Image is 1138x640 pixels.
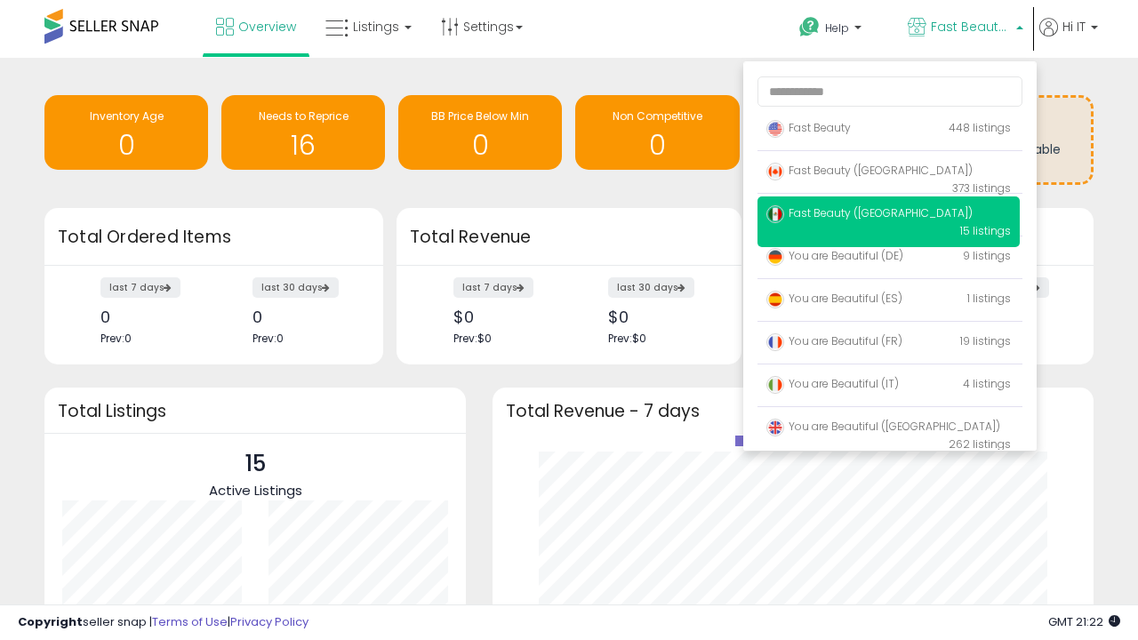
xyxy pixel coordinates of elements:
a: Hi IT [1039,18,1098,58]
span: Fast Beauty ([GEOGRAPHIC_DATA]) [766,205,973,220]
i: Get Help [798,16,821,38]
div: $0 [608,308,710,326]
span: 448 listings [949,120,1011,135]
h1: 16 [230,131,376,160]
span: Prev: $0 [453,331,492,346]
span: Fast Beauty ([GEOGRAPHIC_DATA]) [931,18,1011,36]
span: Prev: 0 [100,331,132,346]
img: italy.png [766,376,784,394]
h3: Total Revenue - 7 days [506,404,1080,418]
span: You are Beautiful (ES) [766,291,902,306]
a: Non Competitive 0 [575,95,739,170]
h1: 0 [53,131,199,160]
img: mexico.png [766,205,784,223]
span: Non Competitive [613,108,702,124]
span: Prev: 0 [252,331,284,346]
h1: 0 [407,131,553,160]
span: BB Price Below Min [431,108,529,124]
span: 2025-08-16 21:22 GMT [1048,613,1120,630]
p: 15 [209,447,302,481]
a: BB Price Below Min 0 [398,95,562,170]
h3: Total Ordered Items [58,225,370,250]
img: spain.png [766,291,784,308]
label: last 7 days [100,277,180,298]
span: You are Beautiful ([GEOGRAPHIC_DATA]) [766,419,1000,434]
a: Needs to Reprice 16 [221,95,385,170]
a: Terms of Use [152,613,228,630]
img: france.png [766,333,784,351]
span: Fast Beauty ([GEOGRAPHIC_DATA]) [766,163,973,178]
label: last 30 days [608,277,694,298]
img: germany.png [766,248,784,266]
div: 0 [252,308,352,326]
span: You are Beautiful (DE) [766,248,903,263]
strong: Copyright [18,613,83,630]
span: Inventory Age [90,108,164,124]
span: You are Beautiful (IT) [766,376,899,391]
img: usa.png [766,120,784,138]
label: last 7 days [453,277,533,298]
span: Active Listings [209,481,302,500]
label: last 30 days [252,277,339,298]
div: $0 [453,308,556,326]
span: 19 listings [960,333,1011,348]
h1: 0 [584,131,730,160]
span: Listings [353,18,399,36]
div: 0 [100,308,200,326]
span: 9 listings [963,248,1011,263]
h3: Total Listings [58,404,453,418]
span: 262 listings [949,436,1011,452]
span: Hi IT [1062,18,1086,36]
span: You are Beautiful (FR) [766,333,902,348]
span: Fast Beauty [766,120,851,135]
img: uk.png [766,419,784,436]
span: 15 listings [960,223,1011,238]
span: 1 listings [967,291,1011,306]
span: 373 listings [952,180,1011,196]
a: Inventory Age 0 [44,95,208,170]
span: Needs to Reprice [259,108,349,124]
span: Prev: $0 [608,331,646,346]
a: Privacy Policy [230,613,309,630]
span: 4 listings [963,376,1011,391]
h3: Total Revenue [410,225,728,250]
span: Overview [238,18,296,36]
a: Help [785,3,892,58]
div: seller snap | | [18,614,309,631]
span: Help [825,20,849,36]
img: canada.png [766,163,784,180]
